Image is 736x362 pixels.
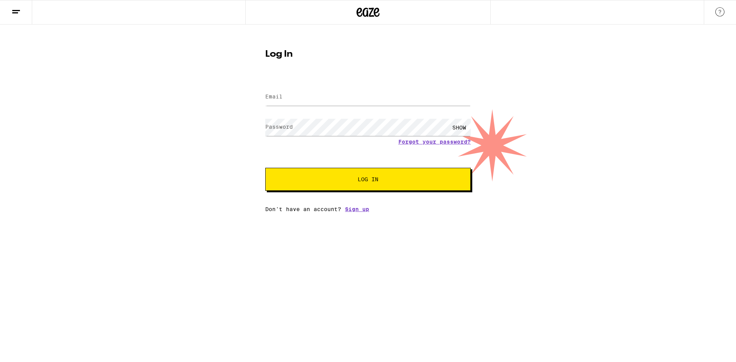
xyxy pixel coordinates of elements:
div: SHOW [448,119,471,136]
div: Don't have an account? [265,206,471,212]
label: Email [265,93,283,100]
span: Log In [358,177,378,182]
button: Log In [265,168,471,191]
input: Email [265,88,471,106]
label: Password [265,124,293,130]
a: Forgot your password? [398,139,471,145]
h1: Log In [265,50,471,59]
a: Sign up [345,206,369,212]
